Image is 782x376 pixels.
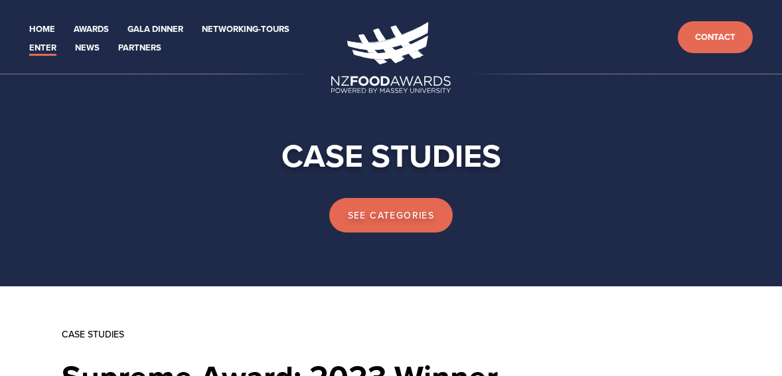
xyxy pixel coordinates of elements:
[74,22,109,37] a: Awards
[29,41,56,56] a: Enter
[29,22,55,37] a: Home
[75,41,100,56] a: News
[21,136,761,175] h1: CASE STUDIES
[127,22,183,37] a: Gala Dinner
[678,21,753,54] a: Contact
[329,198,453,233] a: See categories
[118,41,161,56] a: Partners
[62,328,124,341] a: Case Studies
[202,22,289,37] a: Networking-Tours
